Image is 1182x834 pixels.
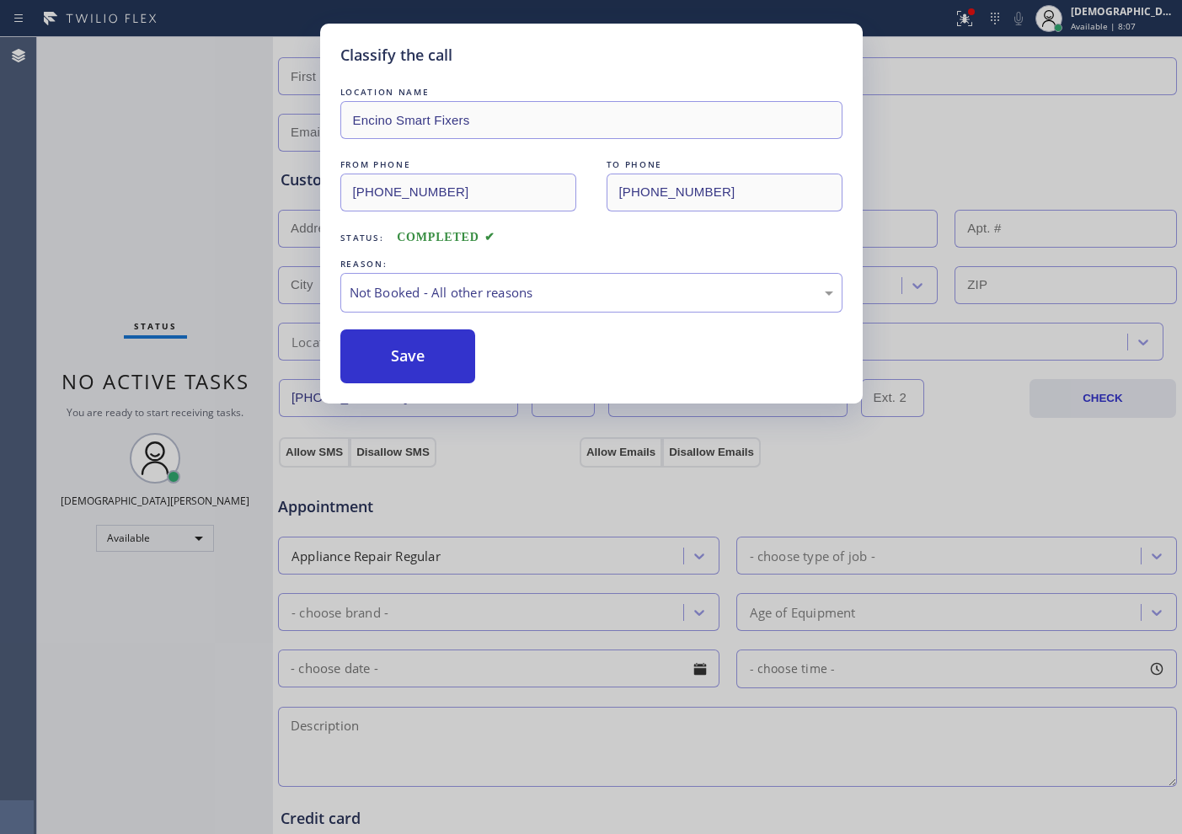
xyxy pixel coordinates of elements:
[340,232,384,243] span: Status:
[607,174,842,211] input: To phone
[340,174,576,211] input: From phone
[340,255,842,273] div: REASON:
[607,156,842,174] div: TO PHONE
[397,231,495,243] span: COMPLETED
[350,283,833,302] div: Not Booked - All other reasons
[340,156,576,174] div: FROM PHONE
[340,83,842,101] div: LOCATION NAME
[340,44,452,67] h5: Classify the call
[340,329,476,383] button: Save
